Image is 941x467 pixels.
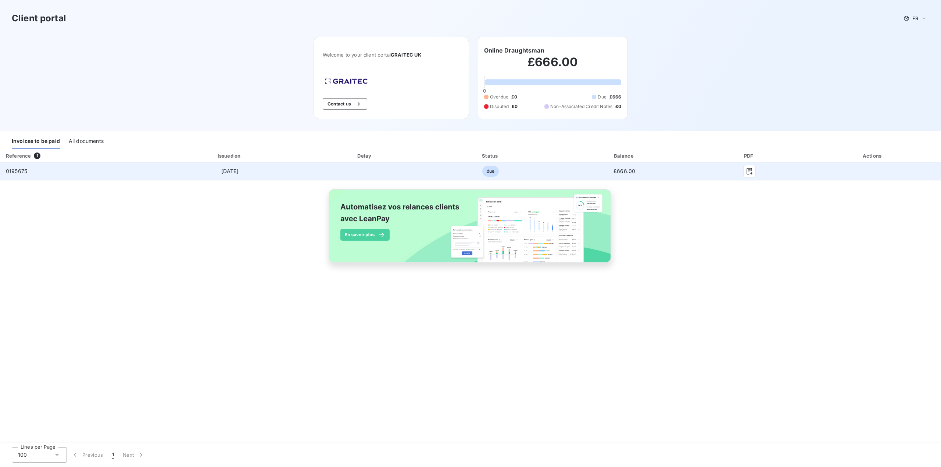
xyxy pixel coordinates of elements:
[609,94,622,100] span: £666
[613,168,635,174] span: £666.00
[806,152,940,159] div: Actions
[695,152,803,159] div: PDF
[556,152,693,159] div: Balance
[484,46,544,55] h6: Online Draughtsman
[484,55,621,77] h2: £666.00
[323,98,367,110] button: Contact us
[305,152,425,159] div: Delay
[490,103,509,110] span: Disputed
[511,94,517,100] span: £0
[482,166,499,177] span: due
[322,185,619,275] img: banner
[490,94,508,100] span: Overdue
[12,134,60,149] div: Invoices to be paid
[221,168,239,174] span: [DATE]
[323,76,370,86] img: Company logo
[118,447,149,463] button: Next
[67,447,108,463] button: Previous
[323,52,460,58] span: Welcome to your client portal
[69,134,104,149] div: All documents
[6,153,31,159] div: Reference
[112,451,114,459] span: 1
[18,451,27,459] span: 100
[34,152,40,159] span: 1
[108,447,118,463] button: 1
[615,103,621,110] span: £0
[912,15,918,21] span: FR
[598,94,606,100] span: Due
[512,103,518,110] span: £0
[483,88,486,94] span: 0
[6,168,27,174] span: 0195675
[391,52,422,58] span: GRAITEC UK
[550,103,612,110] span: Non-Associated Credit Notes
[428,152,553,159] div: Status
[157,152,302,159] div: Issued on
[12,12,66,25] h3: Client portal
